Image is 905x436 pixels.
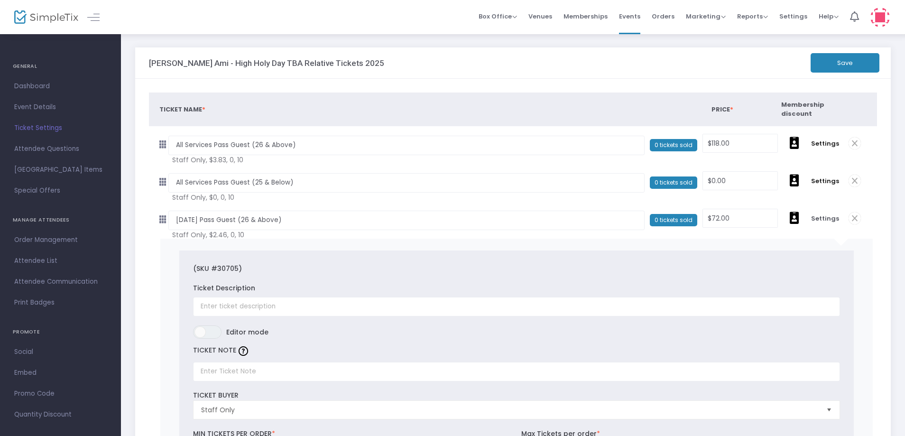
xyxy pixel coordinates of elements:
input: Price [703,134,777,152]
span: Editor mode [226,325,268,339]
span: Staff Only, $2.46, 0, 10 [172,230,600,240]
h3: [PERSON_NAME] Ami - High Holy Day TBA Relative Tickets 2025 [149,58,384,68]
span: Settings [811,176,839,186]
span: Staff Only, $0, 0, 10 [172,193,600,203]
h4: GENERAL [13,57,108,76]
span: Marketing [686,12,726,21]
h4: PROMOTE [13,323,108,342]
span: 0 tickets sold [650,214,697,226]
h4: MANAGE ATTENDEES [13,211,108,230]
span: Attendee Communication [14,276,107,288]
label: (SKU #30705) [193,264,242,274]
span: Help [819,12,839,21]
button: Select [822,401,836,419]
span: 0 tickets sold [650,139,697,151]
span: Events [619,4,640,28]
span: Staff Only [201,405,819,415]
span: 0 tickets sold [650,176,697,189]
span: Event Details [14,101,107,113]
input: Early bird, rsvp, etc... [168,173,645,193]
button: Save [811,53,879,73]
span: Settings [811,139,839,148]
span: Dashboard [14,80,107,93]
span: Quantity Discount [14,408,107,421]
input: Early bird, rsvp, etc... [168,211,645,230]
span: Social [14,346,107,358]
span: Venues [528,4,552,28]
input: Enter ticket description [193,297,840,316]
span: Ticket Name [159,105,205,114]
input: Early bird, rsvp, etc... [168,136,645,155]
input: Enter Ticket Note [193,362,840,381]
span: Embed [14,367,107,379]
span: Orders [652,4,674,28]
span: Order Management [14,234,107,246]
span: Attendee Questions [14,143,107,155]
span: Settings [779,4,807,28]
label: Ticket Description [193,283,255,293]
span: Box Office [479,12,517,21]
label: TICKET BUYER [193,390,239,400]
span: Promo Code [14,388,107,400]
span: Reports [737,12,768,21]
label: TICKET NOTE [193,345,236,355]
span: Attendee List [14,255,107,267]
span: Price [711,105,733,114]
span: Ticket Settings [14,122,107,134]
input: Price [703,209,777,227]
span: Print Badges [14,297,107,309]
input: Price [703,172,777,190]
img: question-mark [239,346,248,356]
span: Staff Only, $3.83, 0, 10 [172,155,600,165]
span: Membership discount [781,100,824,119]
span: Settings [811,214,839,223]
span: Memberships [563,4,608,28]
span: [GEOGRAPHIC_DATA] Items [14,164,107,176]
span: Special Offers [14,185,107,197]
